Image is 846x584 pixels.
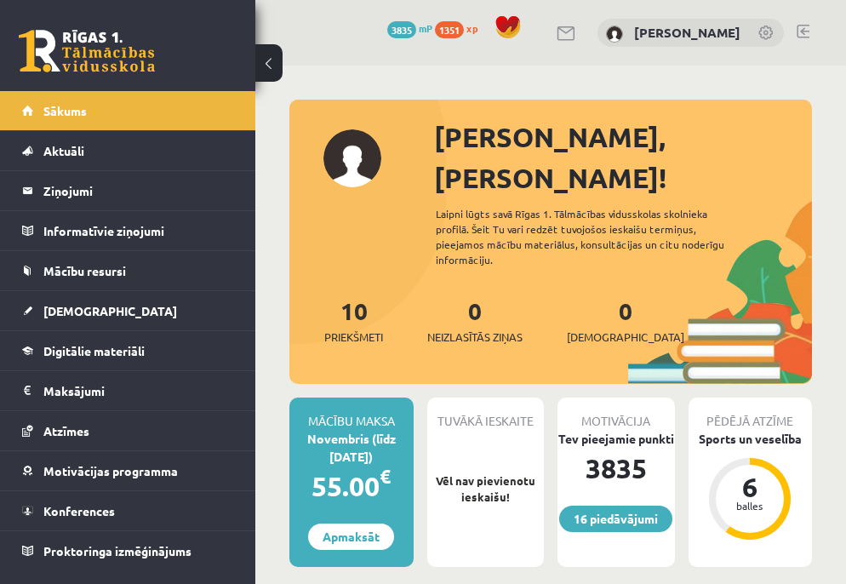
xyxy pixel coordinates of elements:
[689,430,813,448] div: Sports un veselība
[689,430,813,542] a: Sports un veselība 6 balles
[308,524,394,550] a: Apmaksāt
[427,329,523,346] span: Neizlasītās ziņas
[387,21,432,35] a: 3835 mP
[22,91,234,130] a: Sākums
[289,430,414,466] div: Novembris (līdz [DATE])
[22,211,234,250] a: Informatīvie ziņojumi
[567,329,684,346] span: [DEMOGRAPHIC_DATA]
[436,472,536,506] p: Vēl nav pievienotu ieskaišu!
[43,423,89,438] span: Atzīmes
[436,206,749,267] div: Laipni lūgts savā Rīgas 1. Tālmācības vidusskolas skolnieka profilā. Šeit Tu vari redzēt tuvojošo...
[289,466,414,507] div: 55.00
[435,21,486,35] a: 1351 xp
[22,331,234,370] a: Digitālie materiāli
[43,211,234,250] legend: Informatīvie ziņojumi
[43,371,234,410] legend: Maksājumi
[43,143,84,158] span: Aktuāli
[22,491,234,530] a: Konferences
[22,411,234,450] a: Atzīmes
[434,117,812,198] div: [PERSON_NAME], [PERSON_NAME]!
[689,398,813,430] div: Pēdējā atzīme
[324,295,383,346] a: 10Priekšmeti
[22,531,234,570] a: Proktoringa izmēģinājums
[22,251,234,290] a: Mācību resursi
[289,398,414,430] div: Mācību maksa
[22,371,234,410] a: Maksājumi
[606,26,623,43] img: Amanda Lorberga
[567,295,684,346] a: 0[DEMOGRAPHIC_DATA]
[43,303,177,318] span: [DEMOGRAPHIC_DATA]
[380,464,391,489] span: €
[43,171,234,210] legend: Ziņojumi
[43,503,115,518] span: Konferences
[43,343,145,358] span: Digitālie materiāli
[557,448,675,489] div: 3835
[466,21,477,35] span: xp
[324,329,383,346] span: Priekšmeti
[19,30,155,72] a: Rīgas 1. Tālmācības vidusskola
[435,21,464,38] span: 1351
[43,543,191,558] span: Proktoringa izmēģinājums
[22,451,234,490] a: Motivācijas programma
[22,291,234,330] a: [DEMOGRAPHIC_DATA]
[43,263,126,278] span: Mācību resursi
[387,21,416,38] span: 3835
[22,131,234,170] a: Aktuāli
[43,463,178,478] span: Motivācijas programma
[427,398,545,430] div: Tuvākā ieskaite
[22,171,234,210] a: Ziņojumi
[427,295,523,346] a: 0Neizlasītās ziņas
[634,24,740,41] a: [PERSON_NAME]
[559,506,672,532] a: 16 piedāvājumi
[724,473,775,501] div: 6
[419,21,432,35] span: mP
[557,430,675,448] div: Tev pieejamie punkti
[724,501,775,511] div: balles
[557,398,675,430] div: Motivācija
[43,103,87,118] span: Sākums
